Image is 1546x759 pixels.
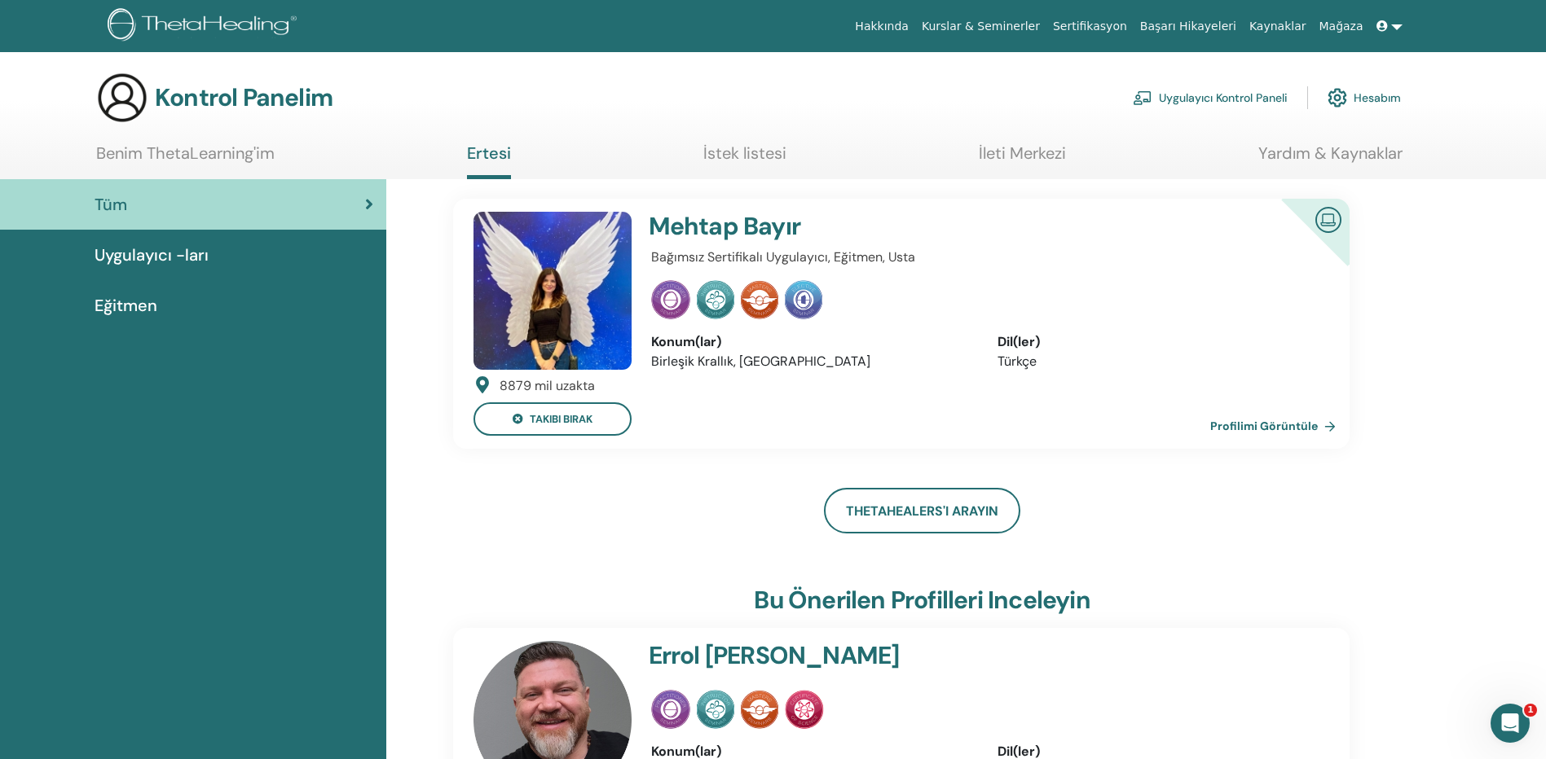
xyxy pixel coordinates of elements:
h3: Kontrol Panelim [155,83,333,112]
a: İstek listesi [703,143,786,175]
button: Takibi bırak [473,402,632,436]
font: Takibi bırak [530,412,592,426]
li: Birleşik Krallık, [GEOGRAPHIC_DATA] [651,352,973,371]
a: Hesabım [1328,80,1401,116]
a: Profilimi Görüntüle [1210,410,1342,442]
div: Dil(ler) [998,332,1319,352]
img: Certified Online Instructor [1309,200,1348,237]
li: Türkçe [998,352,1319,371]
a: Başarı Hikayeleri [1134,11,1243,42]
img: cog.svg [1328,84,1347,112]
img: chalkboard-teacher.svg [1133,90,1152,105]
iframe: Intercom live chat [1491,704,1530,743]
a: İleti Merkezi [979,143,1066,175]
img: default.jpg [473,212,632,370]
a: Sertifikasyon [1046,11,1134,42]
font: Hesabım [1354,90,1401,105]
span: Tüm [95,192,127,217]
div: Certified Online Instructor [1255,199,1349,292]
a: Kurslar & Seminerler [915,11,1046,42]
a: ThetaHealers'ı arayın [824,488,1020,533]
span: 1 [1524,704,1537,717]
h4: Errol [PERSON_NAME] [649,641,1206,670]
a: Uygulayıcı Kontrol Paneli [1133,80,1288,116]
h3: Bu önerilen profilleri inceleyin [754,586,1090,615]
img: generic-user-icon.jpg [96,72,148,124]
div: Konum(lar) [651,332,973,352]
a: Yardım & Kaynaklar [1258,143,1403,175]
span: Uygulayıcı -ları [95,243,209,267]
font: Uygulayıcı Kontrol Paneli [1159,90,1288,105]
a: Kaynaklar [1243,11,1313,42]
a: Benim ThetaLearning'im [96,143,275,175]
a: Hakkında [848,11,915,42]
span: Eğitmen [95,293,157,318]
a: Ertesi [467,143,511,179]
img: logo.png [108,8,302,45]
a: Mağaza [1312,11,1369,42]
div: 8879 mil uzakta [500,376,595,396]
p: Bağımsız Sertifikalı Uygulayıcı, Eğitmen, Usta [651,248,1319,267]
h4: Mehtap Bayır [649,212,1206,241]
